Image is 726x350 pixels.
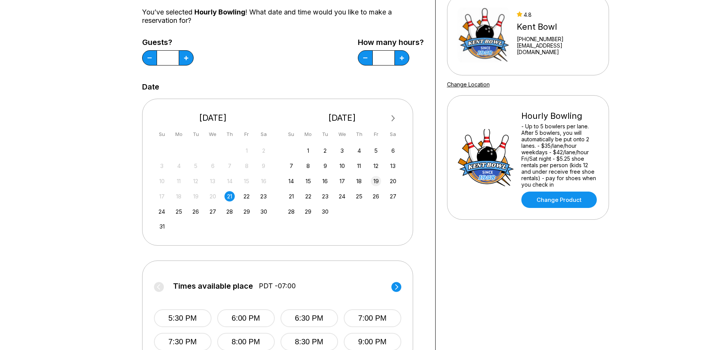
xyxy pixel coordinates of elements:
div: Choose Saturday, August 30th, 2025 [258,206,269,217]
div: Not available Wednesday, August 13th, 2025 [208,176,218,186]
div: Choose Wednesday, September 17th, 2025 [337,176,347,186]
a: Change Location [447,81,490,88]
div: Not available Tuesday, August 5th, 2025 [191,161,201,171]
div: Not available Monday, August 11th, 2025 [174,176,184,186]
div: Choose Thursday, September 11th, 2025 [354,161,364,171]
div: [DATE] [154,113,272,123]
div: Choose Saturday, August 23rd, 2025 [258,191,269,201]
div: Mo [174,129,184,139]
div: Choose Thursday, September 4th, 2025 [354,145,364,156]
div: Not available Friday, August 8th, 2025 [242,161,252,171]
div: Su [157,129,167,139]
div: Choose Friday, August 22nd, 2025 [242,191,252,201]
div: Su [286,129,296,139]
div: Choose Saturday, September 27th, 2025 [388,191,398,201]
button: Next Month [387,112,399,125]
div: Choose Sunday, September 7th, 2025 [286,161,296,171]
div: Choose Friday, September 26th, 2025 [371,191,381,201]
div: Choose Wednesday, September 24th, 2025 [337,191,347,201]
div: Choose Thursday, September 25th, 2025 [354,191,364,201]
button: 7:00 PM [344,309,401,327]
div: Choose Wednesday, August 27th, 2025 [208,206,218,217]
div: Tu [191,129,201,139]
div: - Up to 5 bowlers per lane. After 5 bowlers, you will automatically be put onto 2 lanes. - $35/la... [521,123,599,188]
div: Choose Tuesday, September 9th, 2025 [320,161,330,171]
div: Hourly Bowling [521,111,599,121]
div: Choose Thursday, August 21st, 2025 [224,191,235,201]
img: Hourly Bowling [457,129,514,186]
div: Not available Sunday, August 10th, 2025 [157,176,167,186]
div: 4.8 [517,11,598,18]
div: Choose Thursday, September 18th, 2025 [354,176,364,186]
div: Choose Monday, September 15th, 2025 [303,176,313,186]
div: Choose Sunday, September 14th, 2025 [286,176,296,186]
div: Choose Monday, September 22nd, 2025 [303,191,313,201]
div: Not available Tuesday, August 12th, 2025 [191,176,201,186]
div: Choose Monday, August 25th, 2025 [174,206,184,217]
div: Choose Monday, September 1st, 2025 [303,145,313,156]
div: Not available Saturday, August 2nd, 2025 [258,145,269,156]
div: Fr [242,129,252,139]
div: Choose Saturday, September 20th, 2025 [388,176,398,186]
div: Not available Thursday, August 14th, 2025 [224,176,235,186]
div: Not available Saturday, August 9th, 2025 [258,161,269,171]
div: Choose Wednesday, September 10th, 2025 [337,161,347,171]
button: 6:30 PM [280,309,338,327]
label: Date [142,83,159,91]
div: Choose Friday, September 5th, 2025 [371,145,381,156]
div: Choose Tuesday, September 2nd, 2025 [320,145,330,156]
div: Tu [320,129,330,139]
div: Choose Tuesday, September 16th, 2025 [320,176,330,186]
div: [PHONE_NUMBER] [517,36,598,42]
div: month 2025-08 [156,145,270,232]
div: Choose Friday, September 19th, 2025 [371,176,381,186]
a: [EMAIL_ADDRESS][DOMAIN_NAME] [517,42,598,55]
div: Kent Bowl [517,22,598,32]
div: Choose Wednesday, September 3rd, 2025 [337,145,347,156]
div: Not available Sunday, August 17th, 2025 [157,191,167,201]
label: Guests? [142,38,194,46]
div: Choose Saturday, September 6th, 2025 [388,145,398,156]
div: Not available Sunday, August 3rd, 2025 [157,161,167,171]
div: Choose Friday, August 29th, 2025 [242,206,252,217]
a: Change Product [521,192,597,208]
div: Th [224,129,235,139]
div: Choose Sunday, September 21st, 2025 [286,191,296,201]
div: Choose Sunday, August 24th, 2025 [157,206,167,217]
div: Choose Tuesday, September 30th, 2025 [320,206,330,217]
label: How many hours? [358,38,424,46]
div: Not available Friday, August 15th, 2025 [242,176,252,186]
div: Not available Wednesday, August 20th, 2025 [208,191,218,201]
div: Not available Monday, August 18th, 2025 [174,191,184,201]
span: PDT -07:00 [259,282,296,290]
div: month 2025-09 [285,145,399,217]
div: Mo [303,129,313,139]
div: [DATE] [283,113,401,123]
span: Hourly Bowling [194,8,245,16]
div: Choose Tuesday, August 26th, 2025 [191,206,201,217]
div: Sa [258,129,269,139]
div: Choose Friday, September 12th, 2025 [371,161,381,171]
div: Sa [388,129,398,139]
div: Choose Monday, September 29th, 2025 [303,206,313,217]
div: Fr [371,129,381,139]
div: Not available Thursday, August 7th, 2025 [224,161,235,171]
div: Choose Monday, September 8th, 2025 [303,161,313,171]
div: Choose Thursday, August 28th, 2025 [224,206,235,217]
div: Choose Sunday, August 31st, 2025 [157,221,167,232]
img: Kent Bowl [457,6,510,64]
div: Not available Saturday, August 16th, 2025 [258,176,269,186]
button: 5:30 PM [154,309,212,327]
div: Choose Saturday, September 13th, 2025 [388,161,398,171]
div: You’ve selected ! What date and time would you like to make a reservation for? [142,8,424,25]
div: Not available Wednesday, August 6th, 2025 [208,161,218,171]
div: Choose Tuesday, September 23rd, 2025 [320,191,330,201]
button: 6:00 PM [217,309,275,327]
div: We [337,129,347,139]
div: Not available Friday, August 1st, 2025 [242,145,252,156]
span: Times available place [173,282,253,290]
div: Th [354,129,364,139]
div: We [208,129,218,139]
div: Choose Sunday, September 28th, 2025 [286,206,296,217]
div: Not available Monday, August 4th, 2025 [174,161,184,171]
